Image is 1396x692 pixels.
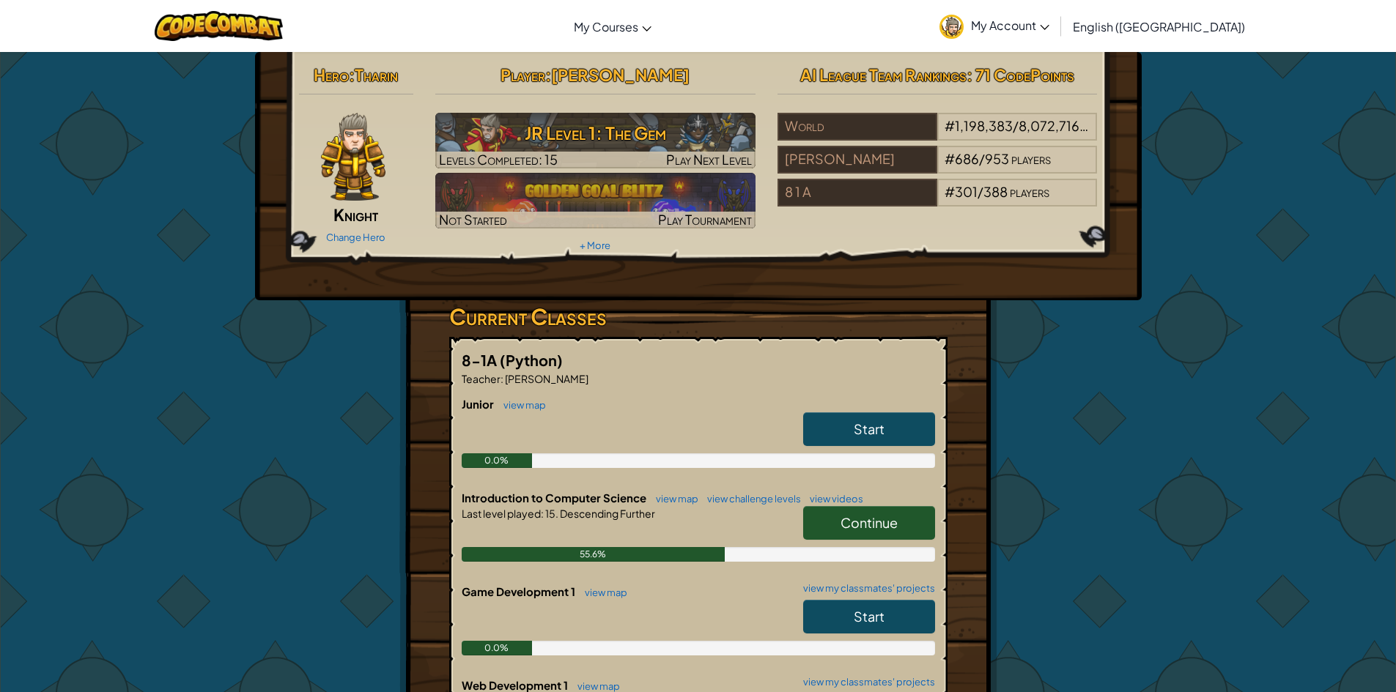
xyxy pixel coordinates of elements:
img: knight-pose.png [321,113,385,201]
span: Player [501,64,545,85]
span: Last level played [462,507,541,520]
a: view map [496,399,546,411]
a: Not StartedPlay Tournament [435,173,756,228]
span: My Account [971,18,1049,33]
a: view map [649,493,698,505]
span: Play Tournament [658,211,752,228]
h3: Current Classes [449,300,948,333]
h3: JR Level 1: The Gem [435,116,756,149]
span: 301 [955,183,978,200]
span: Not Started [439,211,507,228]
div: 55.6% [462,547,725,562]
div: [PERSON_NAME] [778,146,937,174]
span: # [945,183,955,200]
span: Continue [841,514,898,531]
span: : 71 CodePoints [967,64,1074,85]
a: view map [577,587,627,598]
div: World [778,113,937,141]
span: # [945,117,955,134]
span: / [1013,117,1019,134]
span: Levels Completed: 15 [439,151,558,168]
span: Introduction to Computer Science [462,491,649,505]
span: Start [854,608,884,625]
span: players [1010,183,1049,200]
img: CodeCombat logo [155,11,283,41]
span: / [978,183,983,200]
span: Junior [462,397,496,411]
span: (Python) [500,351,563,369]
a: World#1,198,383/8,072,716players [778,127,1098,144]
span: 686 [955,150,979,167]
span: Descending Further [558,507,655,520]
span: Game Development 1 [462,584,577,598]
span: Start [854,420,884,437]
span: Knight [333,204,378,225]
span: # [945,150,955,167]
span: players [1011,150,1051,167]
a: My Account [932,3,1057,49]
span: 8,072,716 [1019,117,1088,134]
a: Change Hero [326,231,385,243]
span: / [979,150,985,167]
span: Web Development 1 [462,678,570,692]
span: [PERSON_NAME] [551,64,690,85]
span: 8-1A [462,351,500,369]
a: view videos [802,493,863,505]
a: English ([GEOGRAPHIC_DATA]) [1066,7,1252,46]
img: Golden Goal [435,173,756,228]
span: : [349,64,355,85]
a: view challenge levels [700,493,801,505]
a: view my classmates' projects [796,584,935,593]
div: 0.0% [462,453,533,468]
span: AI League Team Rankings [800,64,967,85]
img: JR Level 1: The Gem [435,113,756,168]
a: + More [580,239,610,251]
a: 8 1 A#301/388players [778,193,1098,209]
span: English ([GEOGRAPHIC_DATA]) [1073,19,1245,34]
span: : [545,64,551,85]
div: 8 1 A [778,179,937,207]
div: 0.0% [462,641,533,655]
span: [PERSON_NAME] [503,372,588,385]
img: avatar [939,15,964,39]
a: [PERSON_NAME]#686/953players [778,160,1098,176]
a: My Courses [566,7,659,46]
a: Play Next Level [435,113,756,168]
span: My Courses [574,19,638,34]
span: Hero [314,64,349,85]
span: Tharin [355,64,398,85]
a: view my classmates' projects [796,677,935,687]
span: Play Next Level [666,151,752,168]
span: 953 [985,150,1009,167]
span: 1,198,383 [955,117,1013,134]
span: 388 [983,183,1008,200]
span: : [501,372,503,385]
span: 15. [544,507,558,520]
a: view map [570,680,620,692]
span: : [541,507,544,520]
span: Teacher [462,372,501,385]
